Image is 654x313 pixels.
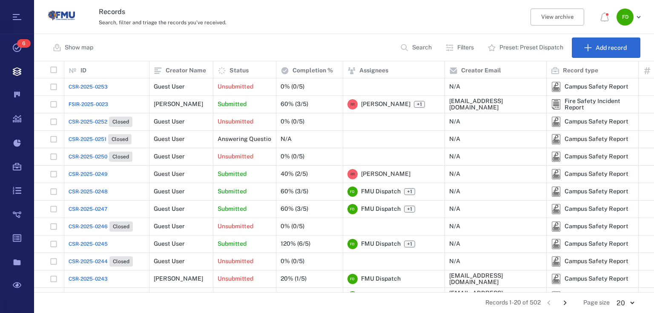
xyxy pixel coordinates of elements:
div: Campus Safety Report [551,204,561,214]
p: Unsubmitted [218,257,253,266]
img: icon Fire Safety Incident Report [551,99,561,109]
div: 0% (0/5) [281,83,304,90]
div: Guest User [154,188,185,195]
div: Campus Safety Report [551,274,561,284]
p: Preset: Preset Dispatch [499,43,563,52]
div: Campus Safety Report [565,171,628,177]
div: 0% (0/5) [281,118,304,125]
p: Submitted [218,240,247,248]
img: icon Campus Safety Report [551,204,561,214]
p: Unsubmitted [218,83,253,91]
span: +1 [405,206,414,213]
div: Campus Safety Report [565,241,628,247]
div: N/A [449,241,460,247]
div: Campus Safety Report [551,82,561,92]
span: FMU Dispatch [361,275,401,283]
span: CSR-2025-0253 [69,83,108,91]
div: Campus Safety Report [565,223,628,230]
div: Guest User [154,136,185,142]
span: CSR-2025-0248 [69,188,108,195]
p: Unsubmitted [218,152,253,161]
div: Campus Safety Report [551,239,561,249]
span: Closed [110,136,130,143]
div: 60% (3/5) [281,188,308,195]
p: Answering Questions [218,135,278,144]
img: Florida Memorial University logo [48,2,75,29]
p: Submitted [218,100,247,109]
div: N/A [449,206,460,212]
img: icon Campus Safety Report [551,152,561,162]
a: CSR-2025-0245 [69,240,108,248]
span: [PERSON_NAME] [361,170,410,178]
img: icon Campus Safety Report [551,239,561,249]
a: CSR-2025-0252Closed [69,117,132,127]
img: icon Campus Safety Report [551,169,561,179]
div: 60% (3/5) [281,101,308,107]
div: Fire Safety Incident Report [565,98,634,111]
p: Record type [563,66,598,75]
p: Status [229,66,249,75]
span: FSIR-2025-0023 [69,101,108,108]
div: Guest User [154,171,185,177]
img: icon Campus Safety Report [551,291,561,302]
span: +1 [415,101,424,108]
span: Closed [111,118,131,126]
div: N/A [449,188,460,195]
p: Unsubmitted [218,275,253,283]
div: 20% (1/5) [281,276,307,282]
div: N/A [449,223,460,230]
img: icon Campus Safety Report [551,134,561,144]
img: icon Campus Safety Report [551,274,561,284]
div: Guest User [154,223,185,230]
div: 0% (0/5) [281,223,304,230]
a: CSR-2025-0247 [69,205,107,213]
p: Submitted [218,205,247,213]
div: 20 [610,298,640,308]
span: +1 [414,101,425,108]
div: N/A [449,118,460,125]
div: Campus Safety Report [565,206,628,212]
span: Records 1-20 of 502 [485,299,541,307]
span: 6 [17,39,31,48]
div: F D [347,291,358,302]
button: Search [395,37,439,58]
button: Preset: Preset Dispatch [482,37,570,58]
div: 40% (2/5) [281,171,308,177]
div: N/A [449,83,460,90]
div: R R [347,99,358,109]
div: Fire Safety Incident Report [551,99,561,109]
span: Search, filter and triage the records you've received. [99,20,227,26]
div: Campus Safety Report [565,118,628,125]
button: Go to next page [558,296,572,310]
div: Guest User [154,241,185,247]
div: [EMAIL_ADDRESS][DOMAIN_NAME] [449,290,542,303]
a: CSR-2025-0244Closed [69,256,133,267]
div: [EMAIL_ADDRESS][DOMAIN_NAME] [449,273,542,286]
button: Add record [572,37,640,58]
div: Guest User [154,118,185,125]
button: FD [617,9,644,26]
span: +1 [405,188,414,195]
nav: pagination navigation [541,296,573,310]
img: icon Campus Safety Report [551,187,561,197]
img: icon Campus Safety Report [551,221,561,232]
h3: Records [99,7,432,17]
div: Campus Safety Report [551,291,561,302]
div: [PERSON_NAME] [154,276,203,282]
span: CSR-2025-0244 [69,258,108,265]
span: FMU Dispatch [361,240,401,248]
div: R R [347,169,358,179]
p: Completion % [293,66,333,75]
span: CSR-2025-0249 [69,170,108,178]
a: Go home [48,2,75,32]
div: F D [347,239,358,249]
div: Campus Safety Report [565,153,628,160]
a: CSR-2025-0246Closed [69,221,133,232]
div: Campus Safety Report [551,256,561,267]
div: F D [617,9,634,26]
img: icon Campus Safety Report [551,82,561,92]
div: N/A [281,136,292,142]
p: Show map [65,43,93,52]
